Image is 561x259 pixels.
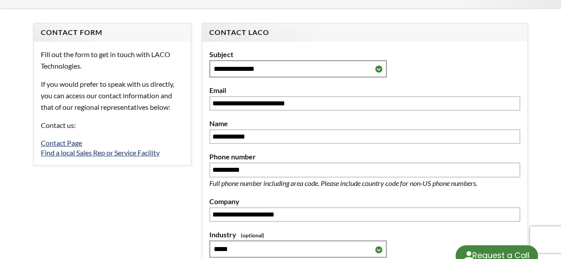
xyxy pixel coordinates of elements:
[41,28,183,37] h4: Contact Form
[41,120,183,131] p: Contact us:
[209,151,520,162] label: Phone number
[209,178,506,189] p: Full phone number including area code. Please include country code for non-US phone numbers.
[41,49,183,71] p: Fill out the form to get in touch with LACO Technologies.
[209,118,520,129] label: Name
[41,139,82,147] a: Contact Page
[41,78,183,112] p: If you would prefer to speak with us directly, you can access our contact information and that of...
[41,148,160,157] a: Find a local Sales Rep or Service Facility
[209,85,520,96] label: Email
[209,49,520,60] label: Subject
[209,229,520,240] label: Industry
[209,196,520,207] label: Company
[209,28,520,37] h4: Contact LACO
